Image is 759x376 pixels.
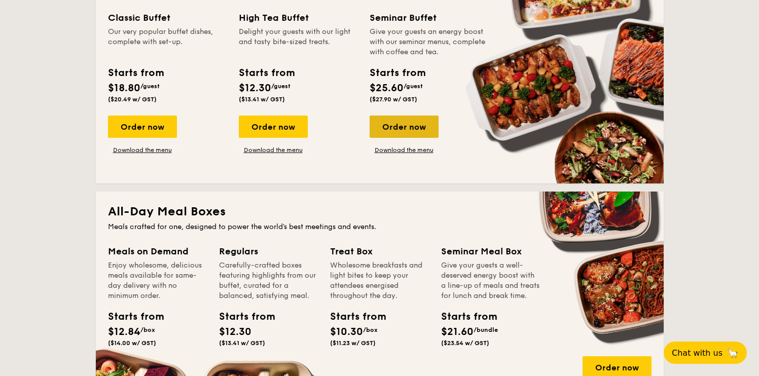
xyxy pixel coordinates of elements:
[108,309,154,324] div: Starts from
[404,83,423,90] span: /guest
[441,340,489,347] span: ($23.54 w/ GST)
[239,82,271,94] span: $12.30
[108,340,156,347] span: ($14.00 w/ GST)
[219,260,318,301] div: Carefully-crafted boxes featuring highlights from our buffet, curated for a balanced, satisfying ...
[330,244,429,258] div: Treat Box
[330,260,429,301] div: Wholesome breakfasts and light bites to keep your attendees energised throughout the day.
[239,116,308,138] div: Order now
[441,309,487,324] div: Starts from
[108,116,177,138] div: Order now
[370,146,439,154] a: Download the menu
[239,11,357,25] div: High Tea Buffet
[330,326,363,338] span: $10.30
[140,83,160,90] span: /guest
[219,326,251,338] span: $12.30
[370,27,488,57] div: Give your guests an energy boost with our seminar menus, complete with coffee and tea.
[108,96,157,103] span: ($20.49 w/ GST)
[219,309,265,324] div: Starts from
[108,146,177,154] a: Download the menu
[370,11,488,25] div: Seminar Buffet
[108,82,140,94] span: $18.80
[330,309,376,324] div: Starts from
[239,65,294,81] div: Starts from
[219,244,318,258] div: Regulars
[239,96,285,103] span: ($13.41 w/ GST)
[441,326,474,338] span: $21.60
[108,326,140,338] span: $12.84
[239,146,308,154] a: Download the menu
[108,244,207,258] div: Meals on Demand
[370,65,425,81] div: Starts from
[727,347,739,359] span: 🦙
[108,222,652,232] div: Meals crafted for one, designed to power the world's best meetings and events.
[363,326,378,333] span: /box
[271,83,291,90] span: /guest
[330,340,376,347] span: ($11.23 w/ GST)
[239,27,357,57] div: Delight your guests with our light and tasty bite-sized treats.
[108,11,227,25] div: Classic Buffet
[219,340,265,347] span: ($13.41 w/ GST)
[370,96,417,103] span: ($27.90 w/ GST)
[441,244,540,258] div: Seminar Meal Box
[664,342,747,364] button: Chat with us🦙
[474,326,498,333] span: /bundle
[108,27,227,57] div: Our very popular buffet dishes, complete with set-up.
[370,116,439,138] div: Order now
[441,260,540,301] div: Give your guests a well-deserved energy boost with a line-up of meals and treats for lunch and br...
[108,65,163,81] div: Starts from
[140,326,155,333] span: /box
[108,260,207,301] div: Enjoy wholesome, delicious meals available for same-day delivery with no minimum order.
[108,204,652,220] h2: All-Day Meal Boxes
[370,82,404,94] span: $25.60
[672,348,722,358] span: Chat with us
